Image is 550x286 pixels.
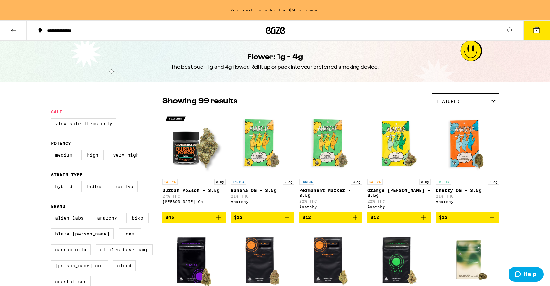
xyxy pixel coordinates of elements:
[367,205,431,209] div: Anarchy
[113,260,136,271] label: Cloud
[162,179,178,185] p: SATIVA
[51,150,76,160] label: Medium
[367,188,431,198] p: Orange [PERSON_NAME] - 3.5g
[51,244,91,255] label: Cannabiotix
[51,213,88,223] label: Alien Labs
[81,150,104,160] label: High
[283,179,294,185] p: 3.5g
[162,112,226,176] img: Claybourne Co. - Durban Poison - 3.5g
[119,228,141,239] label: CAM
[162,194,226,198] p: 27% THC
[51,228,114,239] label: Blaze [PERSON_NAME]
[112,181,137,192] label: Sativa
[81,181,107,192] label: Indica
[536,29,538,33] span: 1
[126,213,149,223] label: Biko
[436,212,499,223] button: Add to bag
[436,112,499,176] img: Anarchy - Cherry OG - 3.5g
[162,200,226,204] div: [PERSON_NAME] Co.
[299,188,363,198] p: Permanent Marker - 3.5g
[299,112,363,176] img: Anarchy - Permanent Marker - 3.5g
[162,96,237,107] p: Showing 99 results
[299,179,314,185] p: INDICA
[367,212,431,223] button: Add to bag
[509,267,544,283] iframe: Opens a widget where you can find more information
[419,179,431,185] p: 3.5g
[367,199,431,203] p: 22% THC
[299,112,363,212] a: Open page for Permanent Marker - 3.5g from Anarchy
[166,215,174,220] span: $45
[436,188,499,193] p: Cherry OG - 3.5g
[51,204,65,209] legend: Brand
[93,213,121,223] label: Anarchy
[439,215,448,220] span: $12
[299,212,363,223] button: Add to bag
[367,112,431,176] img: Anarchy - Orange Runtz - 3.5g
[231,112,294,176] img: Anarchy - Banana OG - 3.5g
[299,205,363,209] div: Anarchy
[231,194,294,198] p: 21% THC
[231,188,294,193] p: Banana OG - 3.5g
[367,179,383,185] p: SATIVA
[162,212,226,223] button: Add to bag
[51,109,62,114] legend: Sale
[234,215,243,220] span: $12
[436,200,499,204] div: Anarchy
[523,21,550,40] button: 1
[51,172,82,177] legend: Strain Type
[231,212,294,223] button: Add to bag
[231,179,246,185] p: INDICA
[51,260,108,271] label: [PERSON_NAME] Co.
[171,64,379,71] div: The best bud - 1g and 4g flower. Roll it up or pack into your preferred smoking device.
[51,141,71,146] legend: Potency
[231,200,294,204] div: Anarchy
[109,150,143,160] label: Very High
[162,112,226,212] a: Open page for Durban Poison - 3.5g from Claybourne Co.
[488,179,499,185] p: 3.5g
[351,179,362,185] p: 3.5g
[302,215,311,220] span: $12
[436,194,499,198] p: 21% THC
[214,179,226,185] p: 3.5g
[436,112,499,212] a: Open page for Cherry OG - 3.5g from Anarchy
[436,99,459,104] span: Featured
[231,112,294,212] a: Open page for Banana OG - 3.5g from Anarchy
[367,112,431,212] a: Open page for Orange Runtz - 3.5g from Anarchy
[436,179,451,185] p: HYBRID
[299,199,363,203] p: 22% THC
[247,52,303,63] h1: Flower: 1g - 4g
[51,181,76,192] label: Hybrid
[162,188,226,193] p: Durban Poison - 3.5g
[370,215,379,220] span: $12
[96,244,153,255] label: Circles Base Camp
[51,118,116,129] label: View Sale Items Only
